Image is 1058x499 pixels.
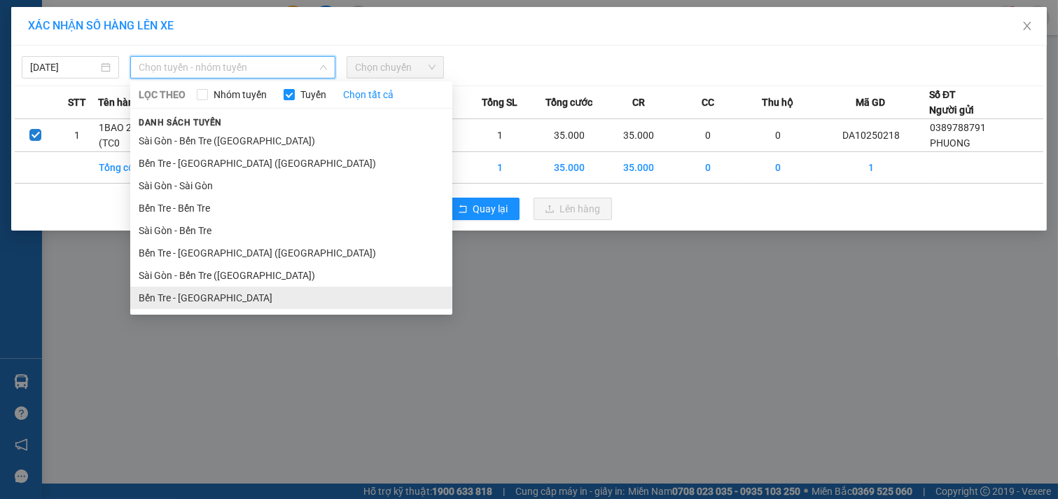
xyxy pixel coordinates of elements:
li: Sài Gòn - Bến Tre [130,219,452,242]
div: Số ĐT Người gửi [929,87,974,118]
input: 13/10/2025 [30,60,98,75]
td: 1 [812,152,929,184]
td: 35.000 [604,119,674,152]
div: [PERSON_NAME] [117,12,229,43]
span: rollback [458,204,468,215]
div: LỘC [117,43,229,60]
span: Tuyến [295,87,332,102]
td: 1 [57,119,99,152]
span: Chọn chuyến [355,57,436,78]
span: PHUONG [930,137,970,149]
span: Tên hàng [98,95,139,110]
td: 0 [674,152,743,184]
td: 1 [465,152,534,184]
td: 1BAO 20KG (TC0 [98,119,167,152]
span: Đã [PERSON_NAME] : [11,90,109,121]
span: STT [68,95,86,110]
button: Close [1008,7,1047,46]
button: uploadLên hàng [534,198,612,220]
span: Chọn tuyến - nhóm tuyến [139,57,327,78]
span: LỌC THEO [139,87,186,102]
a: Chọn tất cả [343,87,394,102]
td: 0 [743,152,812,184]
button: rollbackQuay lại [447,198,520,220]
li: Bến Tre - [GEOGRAPHIC_DATA] [130,287,452,309]
td: 0 [674,119,743,152]
span: down [319,63,328,71]
span: Danh sách tuyến [130,116,230,129]
span: Quay lại [473,201,508,217]
span: Tổng SL [482,95,517,110]
li: Bến Tre - [GEOGRAPHIC_DATA] ([GEOGRAPHIC_DATA]) [130,152,452,175]
span: Nhận: [117,12,151,27]
td: 0 [743,119,812,152]
td: 35.000 [534,119,604,152]
span: Nhóm tuyến [208,87,272,102]
span: Mã GD [856,95,885,110]
li: Sài Gòn - Bến Tre ([GEOGRAPHIC_DATA]) [130,130,452,152]
div: 35.000 [11,90,109,137]
li: Sài Gòn - Bến Tre ([GEOGRAPHIC_DATA]) [130,264,452,287]
span: close [1022,20,1033,32]
td: DA10250218 [812,119,929,152]
span: XÁC NHẬN SỐ HÀNG LÊN XE [28,19,174,32]
td: Tổng cộng [98,152,167,184]
td: 35.000 [534,152,604,184]
span: Tổng cước [545,95,592,110]
span: CC [702,95,714,110]
td: 1 [465,119,534,152]
li: Sài Gòn - Sài Gòn [130,175,452,197]
div: Trạm Đông Á [12,12,107,46]
li: Bến Tre - [GEOGRAPHIC_DATA] ([GEOGRAPHIC_DATA]) [130,242,452,264]
td: 35.000 [604,152,674,184]
span: 0389788791 [930,122,986,133]
span: Gửi: [12,13,34,28]
li: Bến Tre - Bến Tre [130,197,452,219]
span: Thu hộ [762,95,793,110]
div: PHUONG [12,46,107,62]
span: CR [632,95,645,110]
